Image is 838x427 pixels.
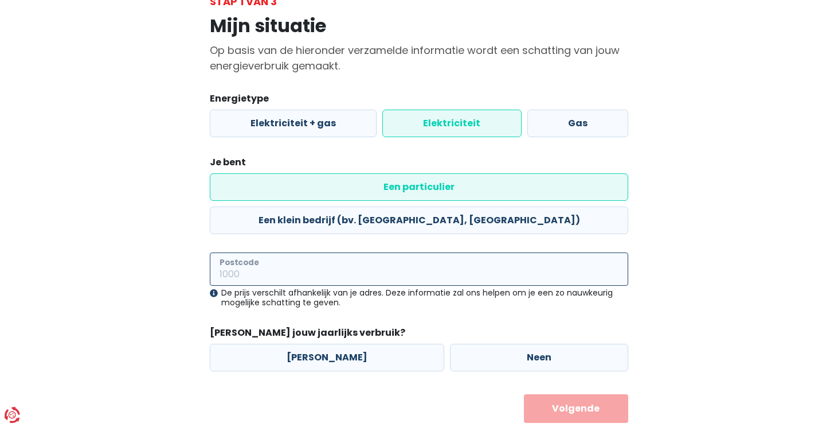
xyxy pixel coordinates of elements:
[210,326,628,344] legend: [PERSON_NAME] jouw jaarlijks verbruik?
[527,110,628,137] label: Gas
[450,344,628,371] label: Neen
[210,156,628,173] legend: Je bent
[210,253,628,286] input: 1000
[210,15,628,37] h1: Mijn situatie
[210,110,377,137] label: Elektriciteit + gas
[210,344,444,371] label: [PERSON_NAME]
[210,92,628,110] legend: Energietype
[524,394,629,423] button: Volgende
[210,288,628,308] div: De prijs verschilt afhankelijk van je adres. Deze informatie zal ons helpen om je een zo nauwkeur...
[210,42,628,73] p: Op basis van de hieronder verzamelde informatie wordt een schatting van jouw energieverbruik gema...
[382,110,521,137] label: Elektriciteit
[210,207,628,234] label: Een klein bedrijf (bv. [GEOGRAPHIC_DATA], [GEOGRAPHIC_DATA])
[210,173,628,201] label: Een particulier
